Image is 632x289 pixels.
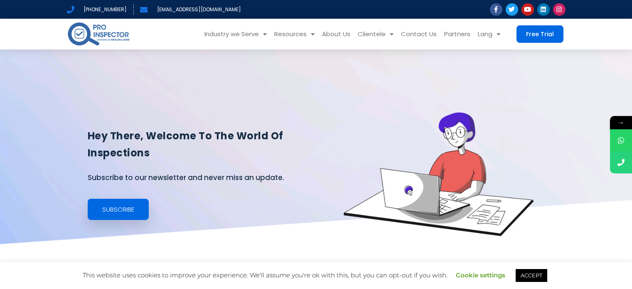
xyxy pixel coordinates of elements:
[140,5,241,15] a: [EMAIL_ADDRESS][DOMAIN_NAME]
[88,170,334,185] p: Subscribe to our newsletter and never miss an update.
[526,31,554,37] span: Free Trial
[354,19,397,49] a: Clientele
[201,19,271,49] a: Industry we Serve
[318,19,354,49] a: About Us
[440,19,474,49] a: Partners
[143,19,504,49] nav: Menu
[81,5,127,15] span: [PHONE_NUMBER]
[474,19,504,49] a: Lang
[155,5,241,15] span: [EMAIL_ADDRESS][DOMAIN_NAME]
[516,25,563,43] a: Free Trial
[67,21,130,47] img: pro-inspector-logo
[88,128,334,162] h1: Hey there, welcome to the world of inspections
[88,199,149,220] a: Subscribe
[516,269,547,282] a: ACCEPT
[83,271,549,279] span: This website uses cookies to improve your experience. We'll assume you're ok with this, but you c...
[456,271,505,279] a: Cookie settings
[610,116,632,129] span: →
[344,89,534,236] img: blogs-banner
[102,206,134,212] span: Subscribe
[271,19,318,49] a: Resources
[397,19,440,49] a: Contact Us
